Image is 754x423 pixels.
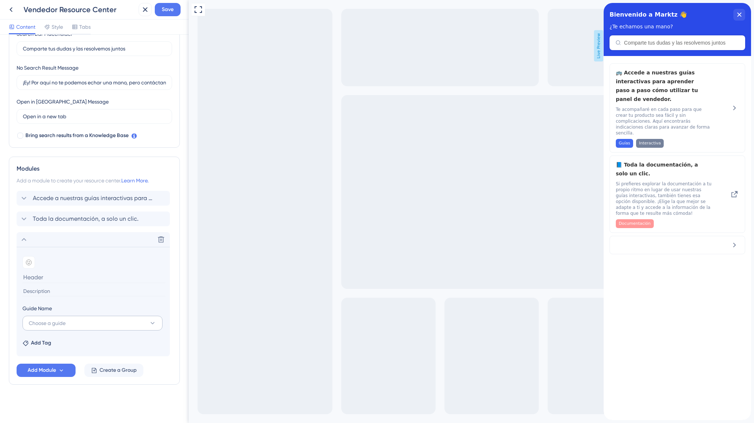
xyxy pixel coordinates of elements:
div: Modules [17,164,172,173]
button: Add Tag [22,339,51,347]
div: No Search Result Message [17,63,78,72]
span: Guide Name [22,304,52,313]
span: Bienvenido a Marktz 👋 [6,6,83,17]
span: 📘 Toda la documentación, a solo un clic. [12,157,99,175]
span: ¿Te echamos una mano? [6,21,69,27]
span: Si prefieres explorar la documentación a tu propio ritmo en lugar de usar nuestras guías interact... [12,178,111,213]
span: Style [52,22,63,31]
input: Comparte tus dudas y las resolvemos juntos [23,45,166,53]
button: Add Module [17,364,76,377]
span: Add a module to create your resource center. [17,178,121,183]
div: Toda la documentación, a solo un clic. [17,212,172,226]
input: Description [22,286,165,296]
span: Choose a guide [29,319,66,328]
span: Tabs [79,22,91,31]
input: ¡Ey! Por aquí no te podemos echar una mano, pero contáctanos y te ayudamos enseguida 😊 [23,78,166,87]
input: Header [22,272,165,283]
a: Learn More. [121,178,149,183]
span: Live Preview [405,30,415,62]
div: Vendedor Resource Center [24,4,136,15]
span: 🚌 Accede a nuestras guías interactivas para aprender paso a paso cómo utilizar tu panel de vendedor. [12,65,99,101]
div: 3 [72,4,74,10]
span: Accede a nuestras guías interactivas para aprender paso a paso cómo utilizar tu panel de vendedor. [33,194,154,203]
div: Open in [GEOGRAPHIC_DATA] Message [17,97,109,106]
div: Toda la documentación, a solo un clic. [12,157,111,225]
span: Documentación [15,218,47,224]
span: ¿Ayuda para empezar? [3,2,67,11]
span: Te acompañaré en cada paso para que crear tu producto sea fácil y sin complicaciones. Aquí encont... [12,104,111,133]
input: Open in a new tab [23,112,166,120]
div: Accede a nuestras guías interactivas para aprender paso a paso cómo utilizar tu panel de vendedor. [17,191,172,206]
span: Content [16,22,35,31]
button: Choose a guide [22,316,163,331]
div: Accede a nuestras guías interactivas para aprender paso a paso cómo utilizar tu panel de vendedor. [12,65,111,145]
span: Guías [15,137,27,143]
span: Save [162,5,174,14]
span: Bring search results from a Knowledge Base [25,131,129,140]
input: Comparte tus dudas y las resolvemos juntos [20,37,136,43]
span: Interactiva [35,137,57,143]
div: close resource center [130,6,142,18]
span: Toda la documentación, a solo un clic. [33,214,139,223]
span: Create a Group [100,366,137,375]
span: Add Module [28,366,56,375]
button: Save [155,3,181,16]
span: Add Tag [31,339,51,347]
button: Create a Group [84,364,143,377]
